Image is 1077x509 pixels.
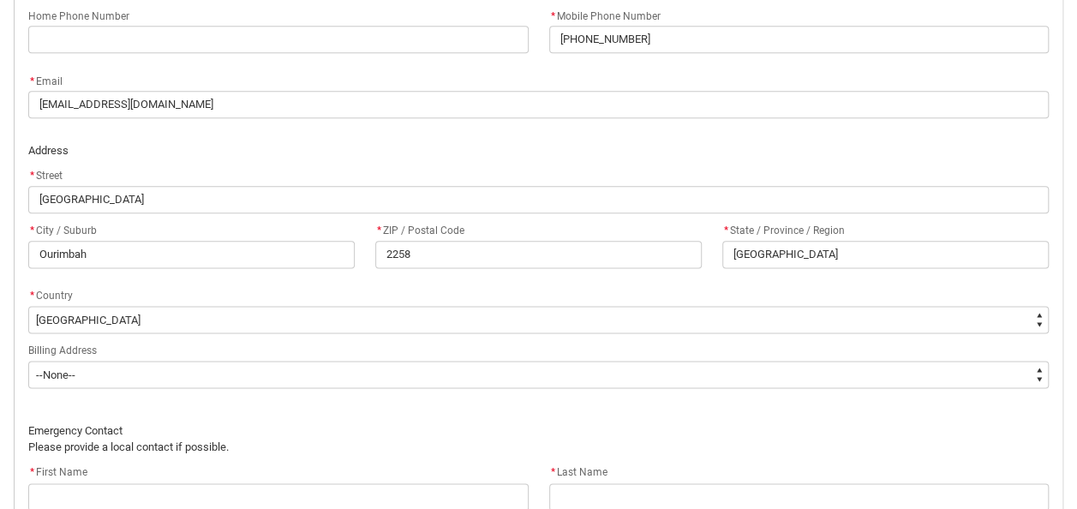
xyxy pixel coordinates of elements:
abbr: required [724,225,728,237]
abbr: required [30,466,34,478]
span: Last Name [549,466,607,478]
p: Emergency Contact [28,422,1049,440]
p: Please provide a local contact if possible. [28,439,1049,456]
p: Address [28,142,1049,159]
span: City / Suburb [28,225,97,237]
abbr: required [30,170,34,182]
abbr: required [377,225,381,237]
span: First Name [28,466,87,478]
span: Street [28,170,63,182]
span: Country [36,290,73,302]
span: Billing Address [28,344,97,356]
label: Home Phone Number [28,5,136,24]
abbr: required [30,225,34,237]
abbr: required [30,75,34,87]
abbr: required [551,10,555,22]
abbr: required [551,466,555,478]
span: State / Province / Region [722,225,845,237]
abbr: required [30,290,34,302]
input: +61474228271 [549,26,1050,53]
input: you@example.com [28,91,1049,118]
label: Email [28,70,69,89]
span: ZIP / Postal Code [375,225,464,237]
label: Mobile Phone Number [549,5,667,24]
